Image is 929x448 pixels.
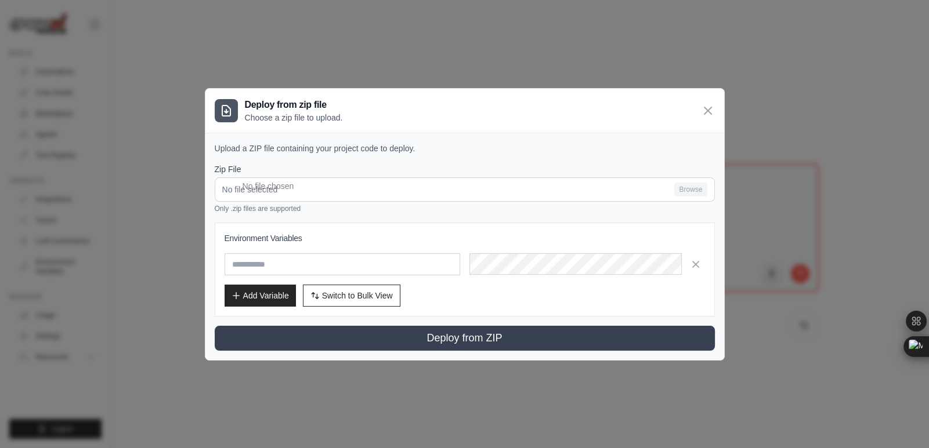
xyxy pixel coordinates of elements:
[245,98,343,112] h3: Deploy from zip file
[322,290,393,301] span: Switch to Bulk View
[215,204,715,213] p: Only .zip files are supported
[303,285,400,307] button: Switch to Bulk View
[245,112,343,123] p: Choose a zip file to upload.
[215,326,715,351] button: Deploy from ZIP
[215,143,715,154] p: Upload a ZIP file containing your project code to deploy.
[215,163,715,175] label: Zip File
[871,392,929,448] iframe: Chat Widget
[225,232,705,244] h3: Environment Variables
[215,177,715,202] input: No file selected Browse
[225,285,296,307] button: Add Variable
